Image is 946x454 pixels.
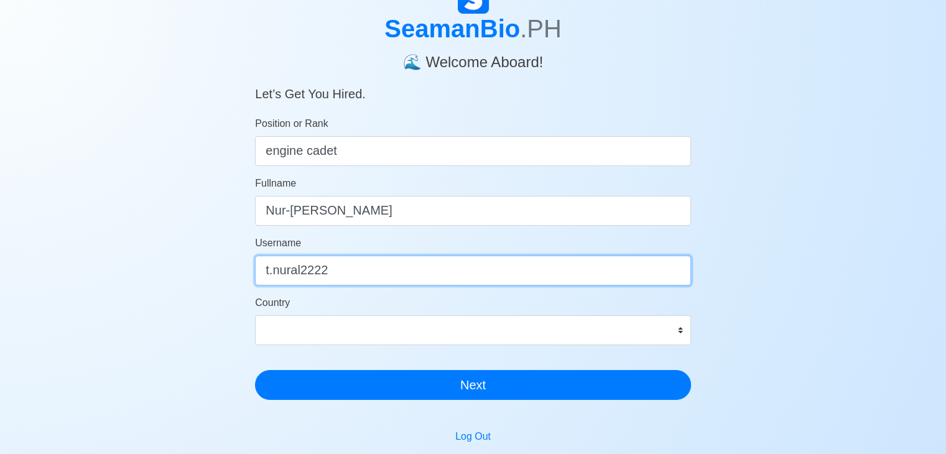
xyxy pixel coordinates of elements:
[255,44,691,72] h4: 🌊 Welcome Aboard!
[255,196,691,226] input: Your Fullname
[255,295,290,310] label: Country
[255,256,691,285] input: Ex. donaldcris
[255,370,691,400] button: Next
[520,15,562,42] span: .PH
[255,14,691,44] h1: SeamanBio
[255,72,691,101] h5: Let’s Get You Hired.
[447,425,499,448] button: Log Out
[255,178,296,188] span: Fullname
[255,118,328,129] span: Position or Rank
[255,136,691,166] input: ex. 2nd Officer w/Master License
[255,238,301,248] span: Username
